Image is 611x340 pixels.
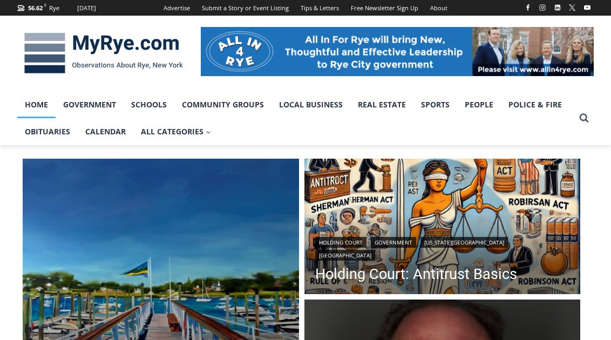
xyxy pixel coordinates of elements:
a: Government [56,91,124,118]
span: F [44,2,46,8]
div: | | | [315,235,570,261]
a: All Categories [133,118,219,145]
a: Holding Court [315,237,366,248]
a: Police & Fire [501,91,569,118]
a: YouTube [581,1,594,14]
a: [US_STATE][GEOGRAPHIC_DATA] [420,237,508,248]
a: Calendar [78,118,133,145]
a: Government [371,237,416,248]
a: Real Estate [350,91,413,118]
a: X [566,1,579,14]
a: Home [17,91,56,118]
span: All Categories [141,126,211,138]
nav: Primary Navigation [17,91,574,146]
img: MyRye.com [17,25,190,81]
a: Read More Holding Court: Antitrust Basics [304,159,581,297]
div: Rye [49,3,59,13]
a: People [457,91,501,118]
a: Linkedin [551,1,564,14]
a: Community Groups [174,91,271,118]
a: Sports [413,91,457,118]
a: Facebook [521,1,534,14]
img: Holding Court Anti Trust Basics Illustration DALLE 2025-10-14 [304,159,581,297]
a: [GEOGRAPHIC_DATA] [315,250,375,261]
span: 56.62 [28,4,43,12]
a: Holding Court: Antitrust Basics [315,266,570,282]
div: [DATE] [77,3,96,13]
a: Local Business [271,91,350,118]
img: All in for Rye [201,27,594,76]
a: Schools [124,91,174,118]
a: Instagram [536,1,549,14]
button: View Search Form [574,108,594,128]
a: Obituaries [17,118,78,145]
